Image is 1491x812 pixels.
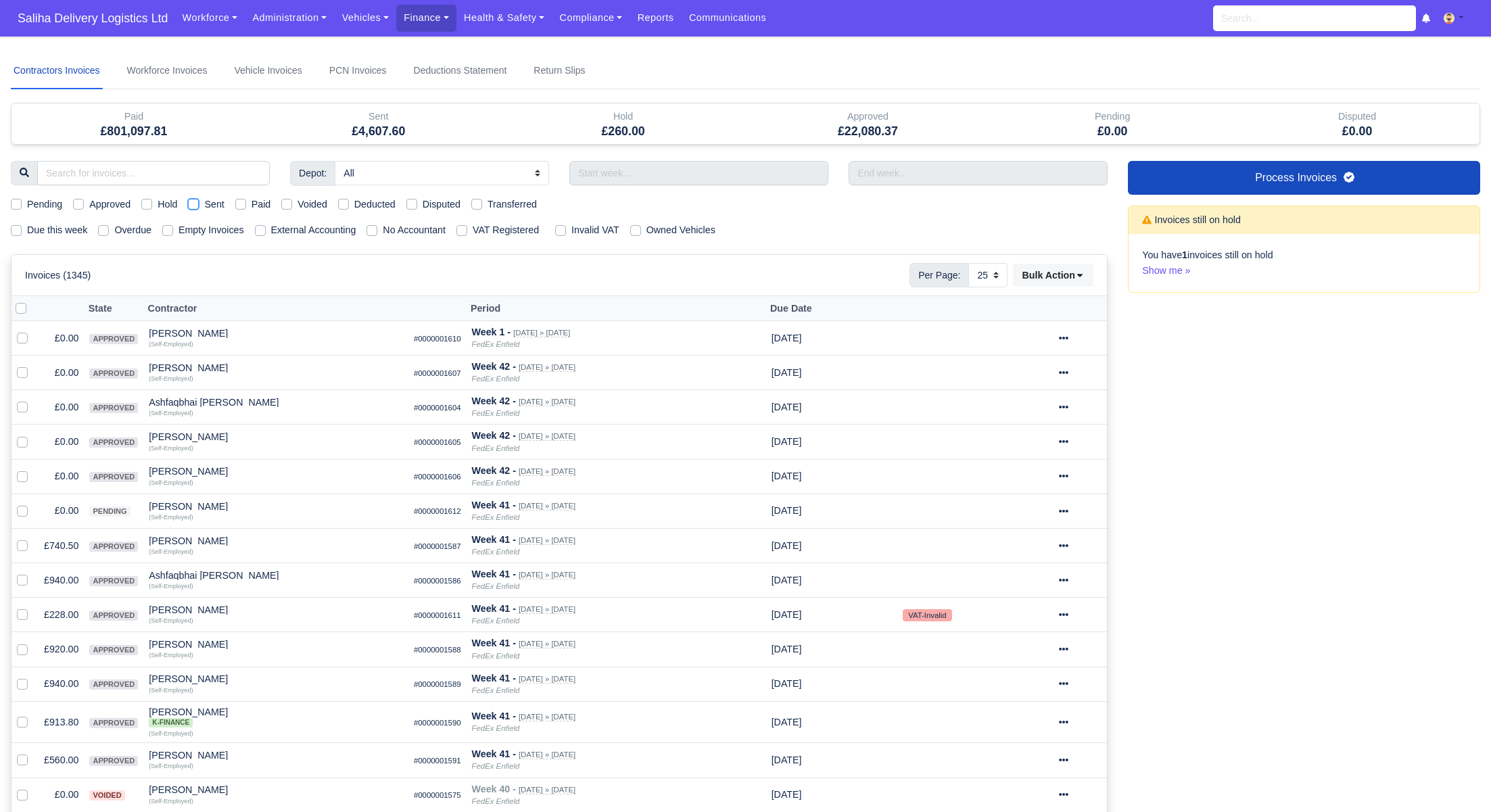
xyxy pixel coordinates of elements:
[39,494,84,528] td: £0.00
[149,571,403,580] div: Ashfaqbhai [PERSON_NAME]
[149,640,403,649] div: [PERSON_NAME]
[39,528,84,563] td: £740.50
[414,680,461,688] small: #0000001589
[39,632,84,667] td: £920.00
[39,598,84,632] td: £228.00
[39,321,84,356] td: £0.00
[89,576,138,586] span: approved
[414,335,461,343] small: #0000001610
[89,611,138,621] span: approved
[11,5,174,32] span: Saliha Delivery Logistics Ltd
[472,375,520,383] i: FedEx Enfield
[149,583,193,590] small: (Self-Employed)
[772,575,802,586] span: 4 weeks from now
[149,605,403,615] div: [PERSON_NAME]
[89,403,138,413] span: approved
[1245,124,1469,139] h5: £0.00
[25,270,91,281] h6: Invoices (1345)
[772,333,802,343] span: 3 months from now
[772,505,802,516] span: 1 month from now
[513,329,570,337] small: [DATE] » [DATE]
[414,611,461,619] small: #0000001611
[772,678,802,689] span: 4 weeks from now
[772,402,802,412] span: 1 month from now
[174,5,245,31] a: Workforce
[89,679,138,690] span: approved
[149,750,403,760] div: [PERSON_NAME]
[149,329,403,338] div: [PERSON_NAME]
[1013,264,1093,287] button: Bulk Action
[849,161,1108,185] input: End week...
[511,109,736,124] div: Hold
[519,675,575,684] small: [DATE] » [DATE]
[772,644,802,654] span: 4 weeks from now
[772,471,802,481] span: 1 month from now
[472,603,516,614] strong: Week 41 -
[414,438,461,446] small: #0000001605
[39,701,84,743] td: £913.80
[646,222,715,238] label: Owned Vehicles
[37,161,270,185] input: Search for invoices...
[414,646,461,654] small: #0000001588
[89,472,138,482] span: approved
[571,222,619,238] label: Invalid VAT
[266,109,491,124] div: Sent
[1182,249,1187,260] strong: 1
[89,368,138,379] span: approved
[472,797,520,805] i: FedEx Enfield
[149,718,193,727] span: K-Finance
[411,53,510,89] a: Deductions Statement
[473,222,539,238] label: VAT Registered
[472,652,520,660] i: FedEx Enfield
[531,53,588,89] a: Return Slips
[149,363,403,373] div: [PERSON_NAME]
[772,609,802,620] span: 4 weeks from now
[149,398,403,407] div: Ashfaqbhai [PERSON_NAME]
[519,363,575,372] small: [DATE] » [DATE]
[472,711,516,721] strong: Week 41 -
[149,536,403,546] div: [PERSON_NAME]
[519,432,575,441] small: [DATE] » [DATE]
[569,161,828,185] input: Start week...
[256,103,501,144] div: Sent
[89,437,138,448] span: approved
[511,124,736,139] h5: £260.00
[149,479,193,486] small: (Self-Employed)
[414,473,461,481] small: #0000001606
[414,507,461,515] small: #0000001612
[149,410,193,416] small: (Self-Employed)
[772,540,802,551] span: 4 weeks from now
[909,263,969,287] span: Per Page:
[383,222,446,238] label: No Accountant
[149,432,403,441] div: [PERSON_NAME]
[772,789,802,800] span: 4 weeks from now
[39,390,84,425] td: £0.00
[89,645,138,655] span: approved
[143,296,408,321] th: Contractor
[472,762,520,770] i: FedEx Enfield
[772,436,802,447] span: 1 month from now
[290,161,335,185] span: Depot:
[149,502,403,511] div: [PERSON_NAME]
[423,197,460,212] label: Disputed
[519,640,575,648] small: [DATE] » [DATE]
[1128,161,1480,195] a: Process Invoices
[488,197,537,212] label: Transferred
[630,5,681,31] a: Reports
[149,467,403,476] div: [PERSON_NAME]
[472,638,516,648] strong: Week 41 -
[114,222,151,238] label: Overdue
[84,296,143,321] th: State
[1245,109,1469,124] div: Disputed
[472,500,516,510] strong: Week 41 -
[334,5,396,31] a: Vehicles
[149,617,193,624] small: (Self-Employed)
[149,785,403,794] div: [PERSON_NAME]
[414,369,461,377] small: #0000001607
[266,124,491,139] h5: £4,607.60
